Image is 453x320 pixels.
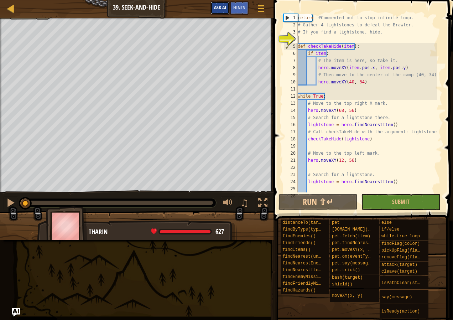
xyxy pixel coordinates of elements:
[332,220,340,225] span: pet
[381,227,399,232] span: if/else
[283,93,298,100] div: 12
[256,196,270,211] button: Toggle fullscreen
[381,309,420,314] span: isReady(action)
[381,295,412,300] span: say(message)
[282,247,311,252] span: findItems()
[332,282,353,287] span: shield()
[332,261,373,266] span: pet.say(message)
[283,57,298,64] div: 7
[283,128,298,135] div: 17
[332,254,399,259] span: pet.on(eventType, handler)
[239,196,252,211] button: ♫
[283,157,298,164] div: 21
[381,255,422,260] span: removeFlag(flag)
[283,143,298,150] div: 19
[283,121,298,128] div: 16
[282,288,316,293] span: findHazards()
[381,248,422,253] span: pickUpFlag(flag)
[283,86,298,93] div: 11
[252,1,270,18] button: Show game menu
[282,261,329,266] span: findNearestEnemy()
[283,114,298,121] div: 15
[381,262,417,267] span: attack(target)
[283,135,298,143] div: 18
[332,241,401,246] span: pet.findNearestByType(type)
[215,227,224,236] span: 627
[283,78,298,86] div: 10
[284,14,298,21] div: 1
[392,198,410,206] span: Submit
[283,29,298,36] div: 3
[283,185,298,192] div: 25
[283,100,298,107] div: 13
[332,293,363,298] span: moveXY(x, y)
[332,247,373,252] span: pet.moveXY(x, y)
[283,71,298,78] div: 9
[283,36,298,43] div: 4
[381,234,420,239] span: while-true loop
[381,220,392,225] span: else
[282,220,329,225] span: distanceTo(target)
[151,228,224,235] div: health: 627 / 627
[283,178,298,185] div: 24
[361,194,441,210] button: Submit
[284,43,298,50] div: 5
[282,274,331,279] span: findEnemyMissiles()
[210,1,230,15] button: Ask AI
[233,4,245,11] span: Hints
[4,196,18,211] button: Ctrl + P: Pause
[282,234,316,239] span: findEnemies()
[332,227,383,232] span: [DOMAIN_NAME](enemy)
[278,194,358,210] button: Run ⇧↵
[381,241,420,246] span: findFlag(color)
[240,197,248,208] span: ♫
[46,206,87,246] img: thang_avatar_frame.png
[283,50,298,57] div: 6
[282,281,339,286] span: findFriendlyMissiles()
[282,241,316,246] span: findFriends()
[283,164,298,171] div: 22
[214,4,226,11] span: Ask AI
[332,275,363,280] span: bash(target)
[381,269,417,274] span: cleave(target)
[332,268,360,273] span: pet.trick()
[282,254,329,259] span: findNearest(units)
[221,196,235,211] button: Adjust volume
[282,227,342,232] span: findByType(type, units)
[332,234,370,239] span: pet.fetch(item)
[283,21,298,29] div: 2
[381,280,441,285] span: isPathClear(start, end)
[283,150,298,157] div: 20
[89,227,229,237] div: Tharin
[12,308,20,316] button: Ask AI
[283,171,298,178] div: 23
[283,107,298,114] div: 14
[282,268,326,273] span: findNearestItem()
[283,64,298,71] div: 8
[283,192,298,200] div: 26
